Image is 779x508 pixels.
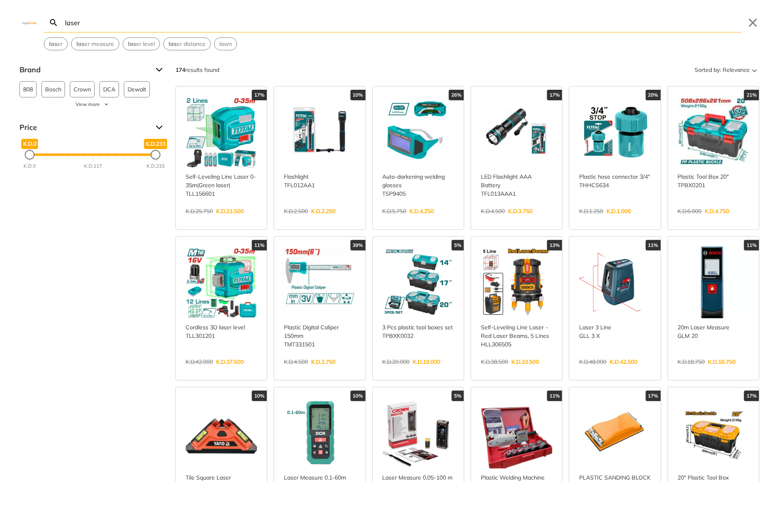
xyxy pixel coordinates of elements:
[19,81,37,97] button: 808
[547,391,562,401] div: 11%
[84,163,102,170] div: K.D.117
[646,240,661,251] div: 11%
[128,82,146,97] span: Dewalt
[252,90,267,100] div: 17%
[163,37,211,50] div: Suggestion: laser distance
[175,66,185,73] strong: 174
[123,37,160,50] div: Suggestion: laser level
[71,37,119,50] div: Suggestion: laser measure
[151,150,160,160] div: Maximum Price
[23,82,33,97] span: 808
[547,240,562,251] div: 13%
[71,38,119,50] button: Select suggestion: laser measure
[449,90,464,100] div: 26%
[63,13,742,32] input: Search…
[45,82,61,97] span: Bosch
[744,240,759,251] div: 11%
[219,40,232,48] span: lawn
[164,38,210,50] button: Select suggestion: laser distance
[693,63,760,76] button: Sorted by:Relevance Sort
[351,391,366,401] div: 10%
[351,240,366,251] div: 39%
[723,63,750,76] span: Relevance
[744,90,759,100] div: 21%
[19,121,149,134] span: Price
[547,90,562,100] div: 17%
[169,40,206,48] span: er distance
[252,240,267,251] div: 11%
[19,21,39,24] img: Close
[76,40,114,48] span: er measure
[76,101,100,108] span: View more
[74,82,91,97] span: Crown
[44,37,68,50] div: Suggestion: laser
[76,40,84,48] strong: las
[44,38,67,50] button: Select suggestion: laser
[128,40,136,48] strong: las
[41,81,65,97] button: Bosch
[123,38,160,50] button: Select suggestion: laser level
[19,101,166,108] button: View more
[646,391,661,401] div: 17%
[452,240,464,251] div: 5%
[169,40,177,48] strong: las
[252,391,267,401] div: 10%
[744,391,759,401] div: 17%
[452,391,464,401] div: 5%
[750,65,760,75] svg: Sort
[128,40,155,48] span: er level
[49,40,63,48] span: er
[214,38,237,50] button: Select suggestion: lawn
[147,163,164,170] div: K.D.233
[124,81,150,97] button: Dewalt
[214,37,237,50] div: Suggestion: lawn
[49,18,58,28] svg: Search
[747,16,760,29] button: Close
[351,90,366,100] div: 10%
[103,82,115,97] span: DCA
[25,150,35,160] div: Minimum Price
[19,63,149,76] span: Brand
[175,63,219,76] div: results found
[646,90,661,100] div: 20%
[70,81,95,97] button: Crown
[49,40,57,48] strong: las
[100,81,119,97] button: DCA
[24,163,36,170] div: K.D.0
